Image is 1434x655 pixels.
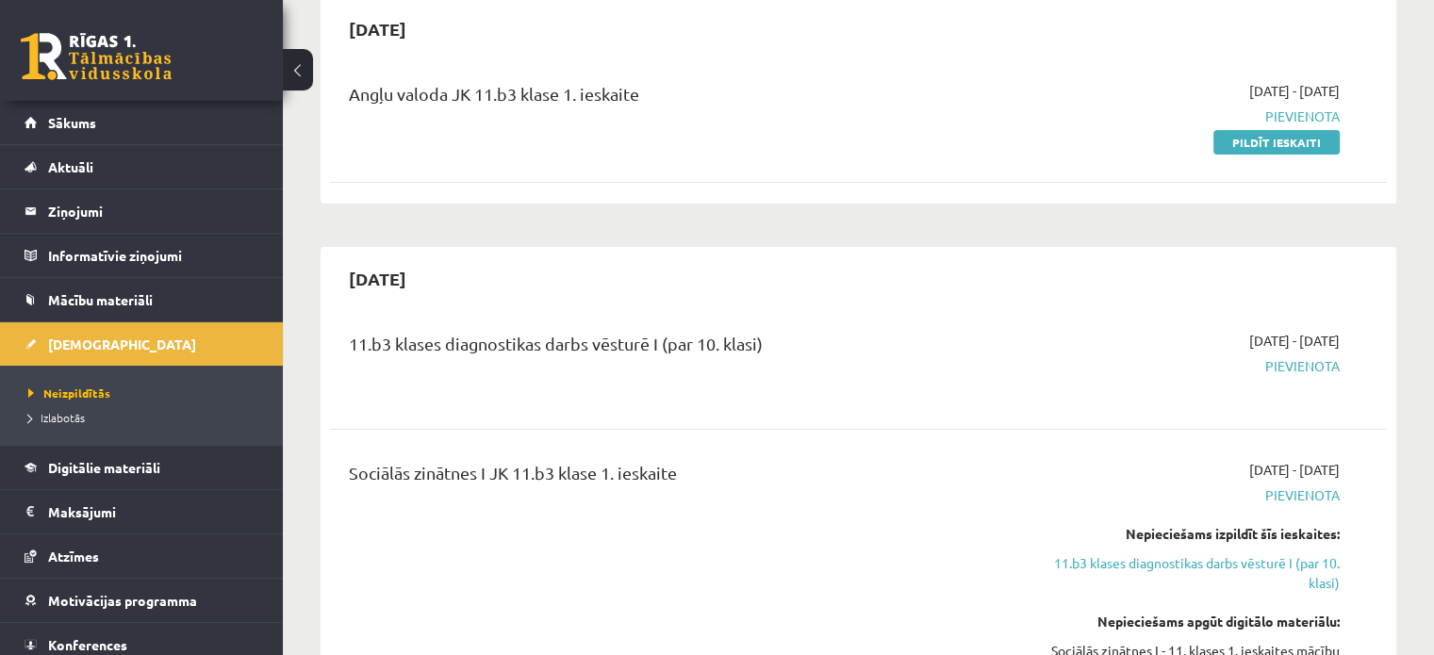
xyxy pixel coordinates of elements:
legend: Ziņojumi [48,189,259,233]
a: Sākums [25,101,259,144]
span: Motivācijas programma [48,592,197,609]
span: Sākums [48,114,96,131]
a: Aktuāli [25,145,259,188]
span: [DATE] - [DATE] [1249,331,1340,351]
span: Atzīmes [48,548,99,565]
a: Neizpildītās [28,385,264,401]
a: Maksājumi [25,490,259,533]
div: Nepieciešams izpildīt šīs ieskaites: [1029,524,1340,544]
span: Konferences [48,636,127,653]
legend: Informatīvie ziņojumi [48,234,259,277]
div: Sociālās zinātnes I JK 11.b3 klase 1. ieskaite [349,460,1000,495]
h2: [DATE] [330,7,425,51]
legend: Maksājumi [48,490,259,533]
span: Pievienota [1029,485,1340,505]
a: Izlabotās [28,409,264,426]
a: 11.b3 klases diagnostikas darbs vēsturē I (par 10. klasi) [1029,553,1340,593]
a: Motivācijas programma [25,579,259,622]
span: [DEMOGRAPHIC_DATA] [48,336,196,352]
div: Angļu valoda JK 11.b3 klase 1. ieskaite [349,81,1000,116]
span: Mācību materiāli [48,291,153,308]
a: Ziņojumi [25,189,259,233]
span: Pievienota [1029,356,1340,376]
div: Nepieciešams apgūt digitālo materiālu: [1029,612,1340,631]
a: [DEMOGRAPHIC_DATA] [25,322,259,366]
a: Informatīvie ziņojumi [25,234,259,277]
span: Pievienota [1029,106,1340,126]
span: Digitālie materiāli [48,459,160,476]
span: [DATE] - [DATE] [1249,81,1340,101]
h2: [DATE] [330,256,425,301]
a: Pildīt ieskaiti [1213,130,1340,155]
span: Neizpildītās [28,385,110,401]
div: 11.b3 klases diagnostikas darbs vēsturē I (par 10. klasi) [349,331,1000,366]
span: Aktuāli [48,158,93,175]
span: [DATE] - [DATE] [1249,460,1340,480]
a: Mācību materiāli [25,278,259,321]
a: Digitālie materiāli [25,446,259,489]
a: Rīgas 1. Tālmācības vidusskola [21,33,172,80]
span: Izlabotās [28,410,85,425]
a: Atzīmes [25,534,259,578]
